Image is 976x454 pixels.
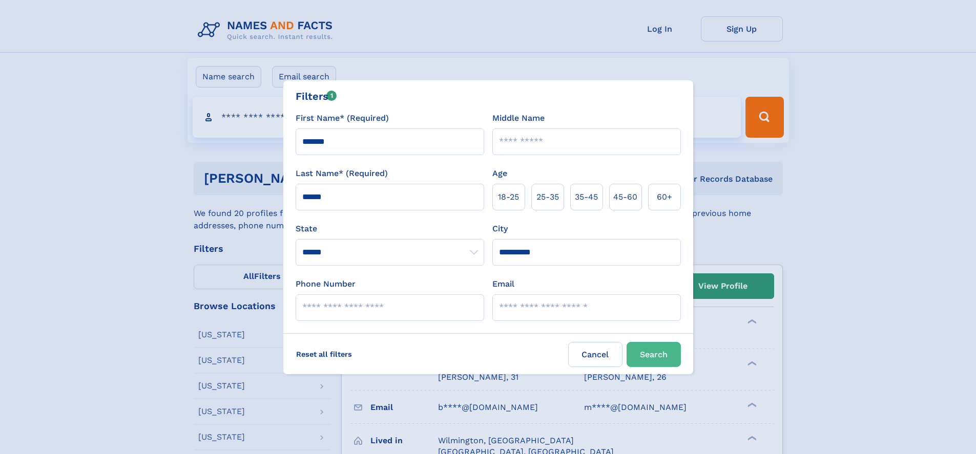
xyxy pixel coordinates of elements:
[492,223,508,235] label: City
[613,191,637,203] span: 45‑60
[536,191,559,203] span: 25‑35
[296,89,337,104] div: Filters
[492,167,507,180] label: Age
[492,278,514,290] label: Email
[627,342,681,367] button: Search
[575,191,598,203] span: 35‑45
[492,112,545,124] label: Middle Name
[296,167,388,180] label: Last Name* (Required)
[657,191,672,203] span: 60+
[498,191,519,203] span: 18‑25
[289,342,359,366] label: Reset all filters
[568,342,622,367] label: Cancel
[296,278,356,290] label: Phone Number
[296,112,389,124] label: First Name* (Required)
[296,223,484,235] label: State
